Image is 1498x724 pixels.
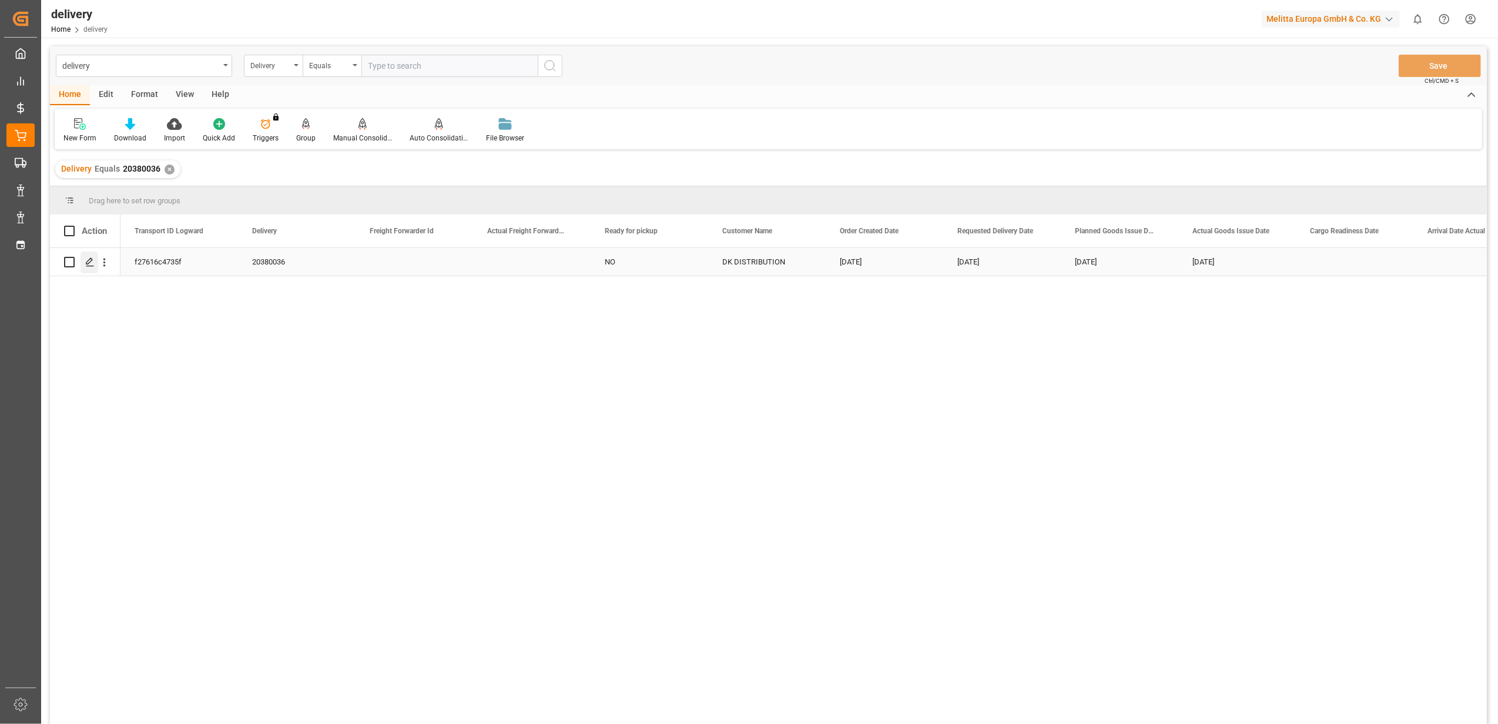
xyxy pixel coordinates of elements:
[1061,248,1178,276] div: [DATE]
[63,133,96,143] div: New Form
[1427,227,1485,235] span: Arrival Date Actual
[591,248,708,276] div: NO
[1178,248,1296,276] div: [DATE]
[957,227,1033,235] span: Requested Delivery Date
[89,196,180,205] span: Drag here to set row groups
[722,227,772,235] span: Customer Name
[1262,8,1405,30] button: Melitta Europa GmbH & Co. KG
[538,55,562,77] button: search button
[165,165,175,175] div: ✕
[203,85,238,105] div: Help
[303,55,361,77] button: open menu
[51,5,108,23] div: delivery
[361,55,538,77] input: Type to search
[167,85,203,105] div: View
[90,85,122,105] div: Edit
[135,227,203,235] span: Transport ID Logward
[1405,6,1431,32] button: show 0 new notifications
[840,227,899,235] span: Order Created Date
[238,248,356,276] div: 20380036
[1399,55,1481,77] button: Save
[122,85,167,105] div: Format
[410,133,468,143] div: Auto Consolidation
[244,55,303,77] button: open menu
[605,227,658,235] span: Ready for pickup
[50,85,90,105] div: Home
[708,248,826,276] div: DK DISTRIBUTION
[826,248,943,276] div: [DATE]
[296,133,316,143] div: Group
[486,133,524,143] div: File Browser
[1192,227,1269,235] span: Actual Goods Issue Date
[120,248,238,276] div: f27616c4735f
[50,248,120,276] div: Press SPACE to select this row.
[62,58,219,72] div: delivery
[51,25,71,33] a: Home
[61,164,92,173] span: Delivery
[943,248,1061,276] div: [DATE]
[370,227,434,235] span: Freight Forwarder Id
[1262,11,1400,28] div: Melitta Europa GmbH & Co. KG
[95,164,120,173] span: Equals
[250,58,290,71] div: Delivery
[1075,227,1154,235] span: Planned Goods Issue Date
[203,133,235,143] div: Quick Add
[487,227,566,235] span: Actual Freight Forwarder Id
[164,133,185,143] div: Import
[123,164,160,173] span: 20380036
[82,226,107,236] div: Action
[1310,227,1379,235] span: Cargo Readiness Date
[56,55,232,77] button: open menu
[309,58,349,71] div: Equals
[333,133,392,143] div: Manual Consolidation
[1425,76,1459,85] span: Ctrl/CMD + S
[1431,6,1457,32] button: Help Center
[114,133,146,143] div: Download
[252,227,277,235] span: Delivery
